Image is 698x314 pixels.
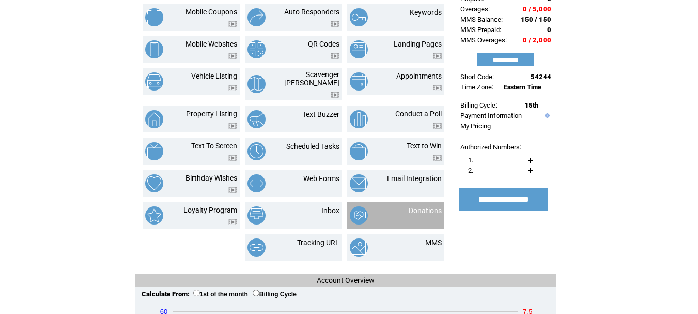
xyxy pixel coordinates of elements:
img: video.png [228,85,237,91]
label: Billing Cycle [253,291,297,298]
a: Landing Pages [394,40,442,48]
a: Loyalty Program [183,206,237,214]
span: Account Overview [317,276,375,285]
a: Email Integration [387,174,442,183]
a: Conduct a Poll [395,110,442,118]
img: text-to-screen.png [145,142,163,160]
img: video.png [433,123,442,129]
span: 54244 [531,73,551,81]
a: Birthday Wishes [185,174,237,182]
a: Keywords [410,8,442,17]
img: video.png [228,155,237,161]
img: keywords.png [350,8,368,26]
img: loyalty-program.png [145,206,163,225]
img: video.png [228,187,237,193]
img: property-listing.png [145,110,163,128]
span: 0 / 2,000 [523,36,551,44]
span: 0 / 5,000 [523,5,551,13]
span: 150 / 150 [521,16,551,23]
input: Billing Cycle [253,290,259,296]
img: video.png [433,155,442,161]
img: video.png [331,21,339,27]
img: mobile-coupons.png [145,8,163,26]
a: MMS [425,238,442,247]
img: video.png [433,85,442,91]
span: Eastern Time [504,84,541,91]
span: Overages: [460,5,490,13]
a: Auto Responders [284,8,339,16]
span: 15th [524,101,538,109]
img: appointments.png [350,72,368,91]
img: auto-responders.png [247,8,266,26]
a: Web Forms [303,174,339,183]
img: landing-pages.png [350,40,368,58]
img: web-forms.png [247,174,266,192]
img: mobile-websites.png [145,40,163,58]
span: MMS Prepaid: [460,26,501,34]
img: video.png [331,92,339,98]
img: video.png [228,21,237,27]
a: Donations [409,206,442,215]
span: Billing Cycle: [460,101,497,109]
a: Text Buzzer [302,110,339,118]
a: My Pricing [460,122,491,130]
span: 2. [468,167,473,174]
img: text-buzzer.png [247,110,266,128]
a: Text to Win [407,142,442,150]
img: email-integration.png [350,174,368,192]
span: 0 [547,26,551,34]
label: 1st of the month [193,291,248,298]
img: video.png [228,123,237,129]
img: donations.png [350,206,368,225]
a: Mobile Coupons [185,8,237,16]
img: video.png [433,53,442,59]
a: Mobile Websites [185,40,237,48]
a: Vehicle Listing [191,72,237,80]
a: Tracking URL [297,238,339,247]
img: video.png [228,53,237,59]
span: Short Code: [460,73,494,81]
img: video.png [331,53,339,59]
span: Authorized Numbers: [460,143,521,151]
a: Property Listing [186,110,237,118]
img: qr-codes.png [247,40,266,58]
img: scavenger-hunt.png [247,75,266,93]
input: 1st of the month [193,290,200,296]
img: inbox.png [247,206,266,225]
a: Text To Screen [191,142,237,150]
a: Appointments [396,72,442,80]
img: tracking-url.png [247,238,266,257]
img: video.png [228,219,237,225]
a: Scheduled Tasks [286,142,339,151]
a: Scavenger [PERSON_NAME] [284,70,339,87]
img: conduct-a-poll.png [350,110,368,128]
img: vehicle-listing.png [145,72,163,91]
a: Inbox [321,206,339,215]
img: mms.png [350,238,368,257]
span: Calculate From: [142,290,190,298]
a: QR Codes [308,40,339,48]
span: Time Zone: [460,83,493,91]
span: MMS Balance: [460,16,503,23]
img: help.gif [542,113,550,118]
span: 1. [468,156,473,164]
a: Payment Information [460,112,522,119]
img: text-to-win.png [350,142,368,160]
img: birthday-wishes.png [145,174,163,192]
img: scheduled-tasks.png [247,142,266,160]
span: MMS Overages: [460,36,507,44]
